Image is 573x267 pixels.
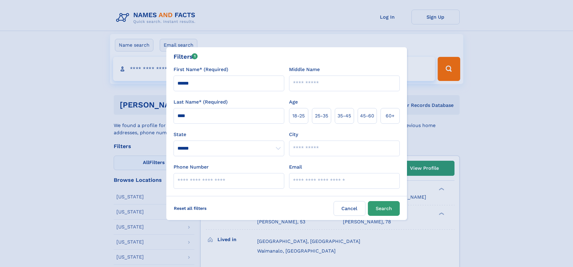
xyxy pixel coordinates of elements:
[334,201,365,216] label: Cancel
[174,98,228,106] label: Last Name* (Required)
[174,131,284,138] label: State
[174,52,198,61] div: Filters
[337,112,351,120] span: 35‑45
[315,112,328,120] span: 25‑35
[170,201,211,216] label: Reset all filters
[292,112,305,120] span: 18‑25
[289,98,298,106] label: Age
[386,112,395,120] span: 60+
[360,112,374,120] span: 45‑60
[289,66,320,73] label: Middle Name
[174,163,209,171] label: Phone Number
[368,201,400,216] button: Search
[174,66,228,73] label: First Name* (Required)
[289,163,302,171] label: Email
[289,131,298,138] label: City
